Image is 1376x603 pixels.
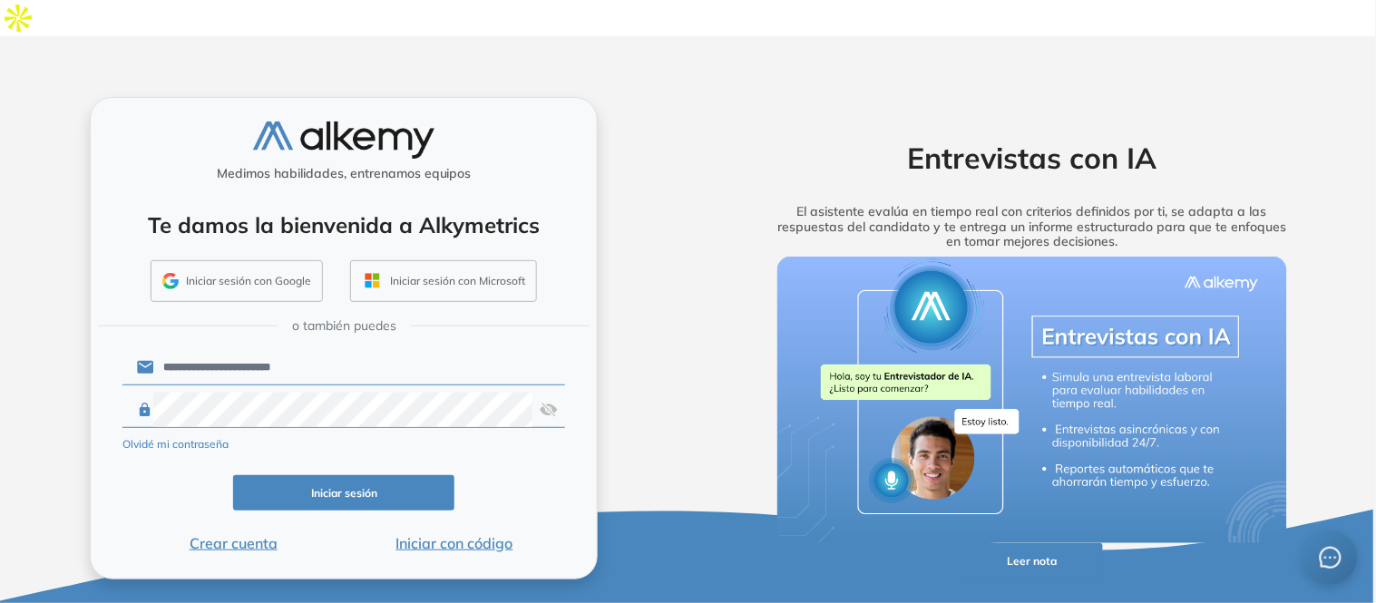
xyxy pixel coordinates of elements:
img: GMAIL_ICON [162,273,179,289]
img: OUTLOOK_ICON [362,270,383,291]
span: message [1320,547,1342,569]
button: Iniciar sesión [233,475,454,511]
h4: Te damos la bienvenida a Alkymetrics [114,212,573,238]
img: logo-alkemy [253,122,434,159]
h5: El asistente evalúa en tiempo real con criterios definidos por ti, se adapta a las respuestas del... [749,204,1315,249]
img: img-more-info [777,257,1287,543]
h2: Entrevistas con IA [749,141,1315,175]
button: Leer nota [961,543,1103,579]
button: Olvidé mi contraseña [122,436,229,452]
img: asd [540,393,558,427]
button: Iniciar con código [344,532,565,554]
button: Iniciar sesión con Microsoft [350,260,537,302]
h5: Medimos habilidades, entrenamos equipos [98,166,590,181]
button: Iniciar sesión con Google [151,260,323,302]
span: o también puedes [292,316,396,336]
button: Crear cuenta [122,532,344,554]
